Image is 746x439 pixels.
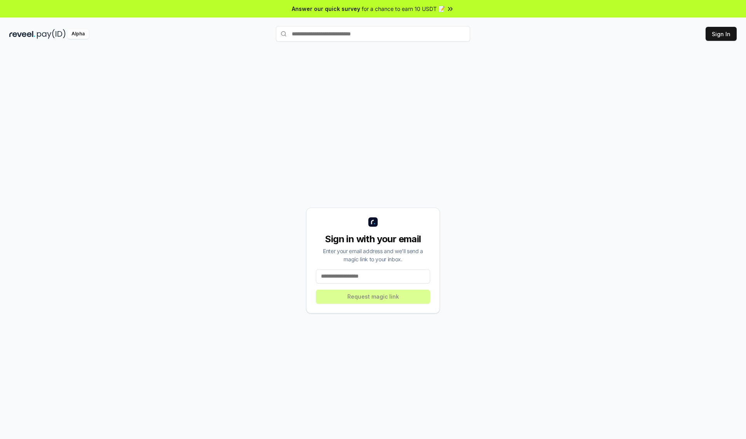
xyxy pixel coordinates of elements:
span: for a chance to earn 10 USDT 📝 [362,5,445,13]
div: Enter your email address and we’ll send a magic link to your inbox. [316,247,430,263]
img: reveel_dark [9,29,35,39]
div: Sign in with your email [316,233,430,245]
div: Alpha [67,29,89,39]
img: logo_small [368,217,378,227]
span: Answer our quick survey [292,5,360,13]
button: Sign In [706,27,737,41]
img: pay_id [37,29,66,39]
